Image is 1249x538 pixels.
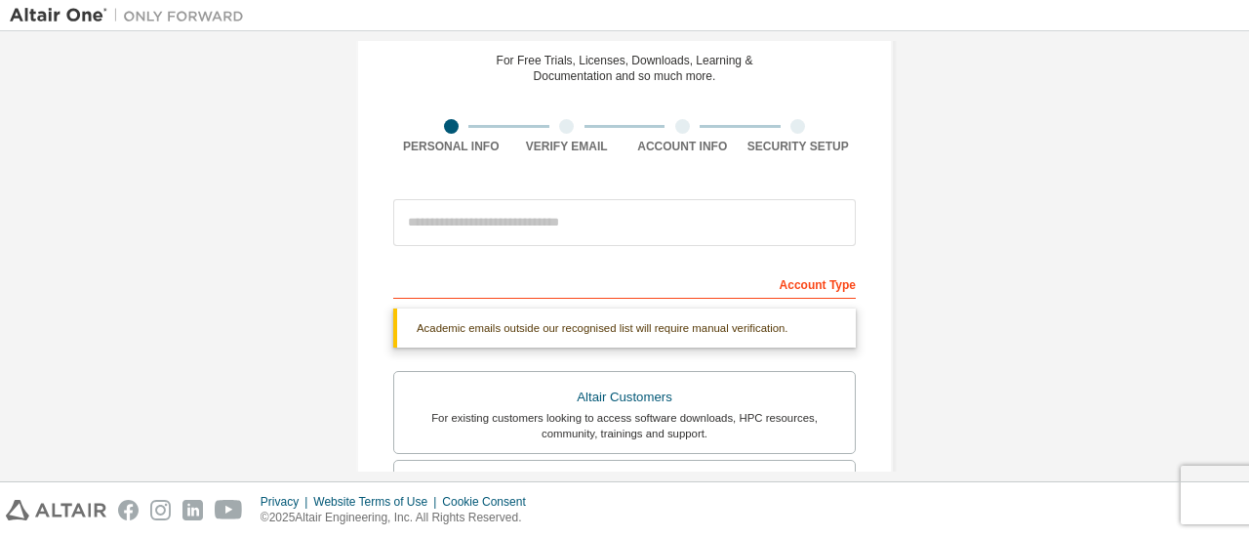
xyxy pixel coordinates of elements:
[182,500,203,520] img: linkedin.svg
[497,53,753,84] div: For Free Trials, Licenses, Downloads, Learning & Documentation and so much more.
[406,410,843,441] div: For existing customers looking to access software downloads, HPC resources, community, trainings ...
[10,6,254,25] img: Altair One
[741,139,857,154] div: Security Setup
[624,139,741,154] div: Account Info
[473,18,776,41] div: Create an Altair One Account
[215,500,243,520] img: youtube.svg
[393,309,856,348] div: Academic emails outside our recognised list will require manual verification.
[442,494,537,510] div: Cookie Consent
[393,268,856,299] div: Account Type
[261,494,313,510] div: Privacy
[393,139,509,154] div: Personal Info
[406,384,843,411] div: Altair Customers
[118,500,139,520] img: facebook.svg
[261,510,538,526] p: © 2025 Altair Engineering, Inc. All Rights Reserved.
[6,500,106,520] img: altair_logo.svg
[313,494,442,510] div: Website Terms of Use
[509,139,625,154] div: Verify Email
[150,500,171,520] img: instagram.svg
